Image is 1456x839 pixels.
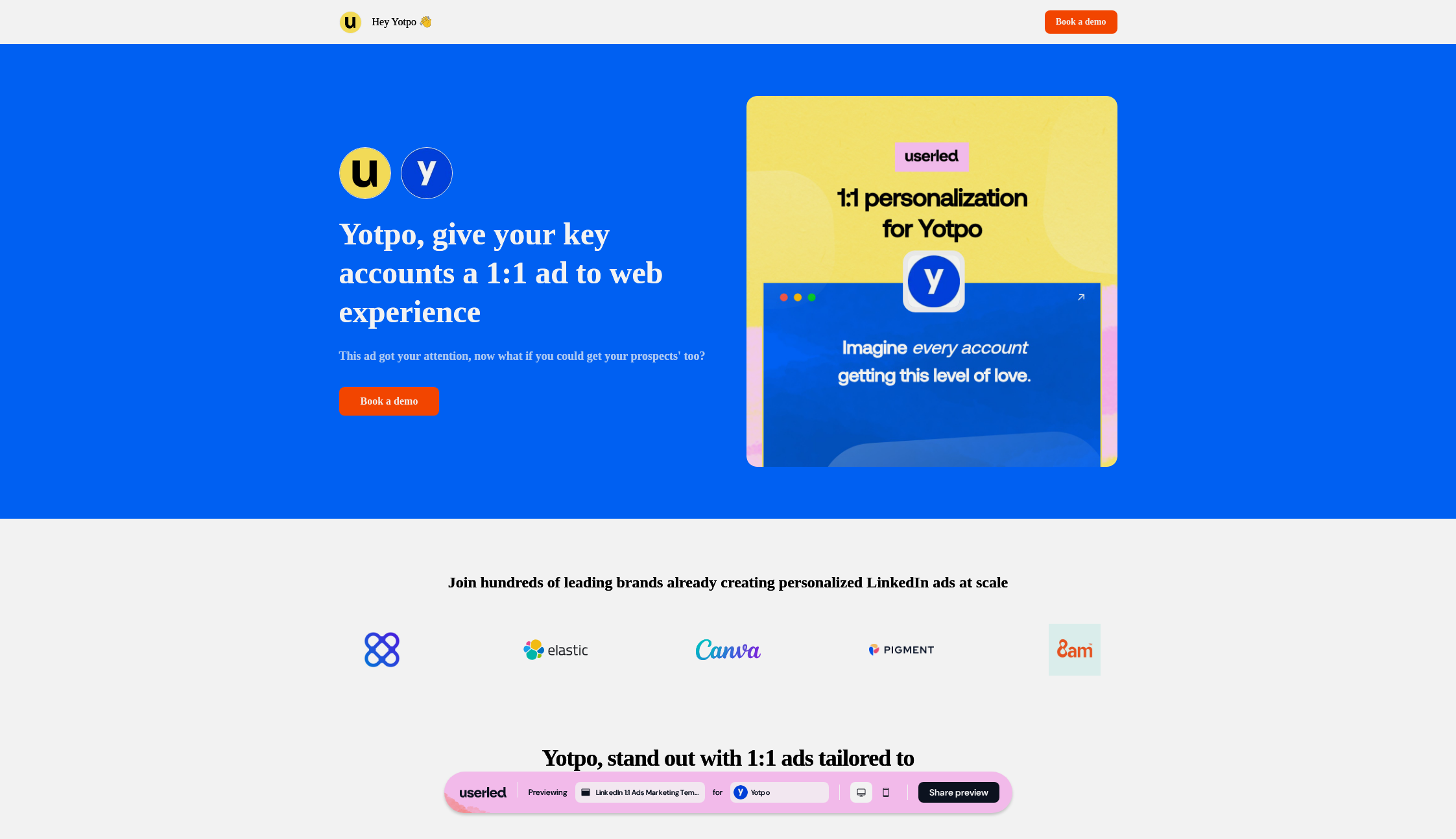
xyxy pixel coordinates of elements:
button: Share preview [918,782,999,803]
div: LinkedIn 1:1 Ads Marketing Template [596,786,702,798]
strong: This ad got your attention, now what if you could get your prospects' too? [339,349,706,362]
p: Hey Yotpo 👋 [372,14,432,30]
button: Desktop mode [850,782,872,803]
button: Book a demo [339,387,440,416]
span: Yotpo, stand out with 1:1 ads tailored to your key accounts [542,745,914,810]
p: Yotpo, give your key accounts a 1:1 ad to web experience [339,215,710,331]
p: Join hundreds of leading brands already creating personalized LinkedIn ads at scale [448,571,1008,594]
div: Yotpo [751,786,826,798]
div: Previewing [529,786,567,799]
button: Mobile mode [875,782,897,803]
button: Book a demo [1045,10,1117,34]
div: for [713,786,722,799]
